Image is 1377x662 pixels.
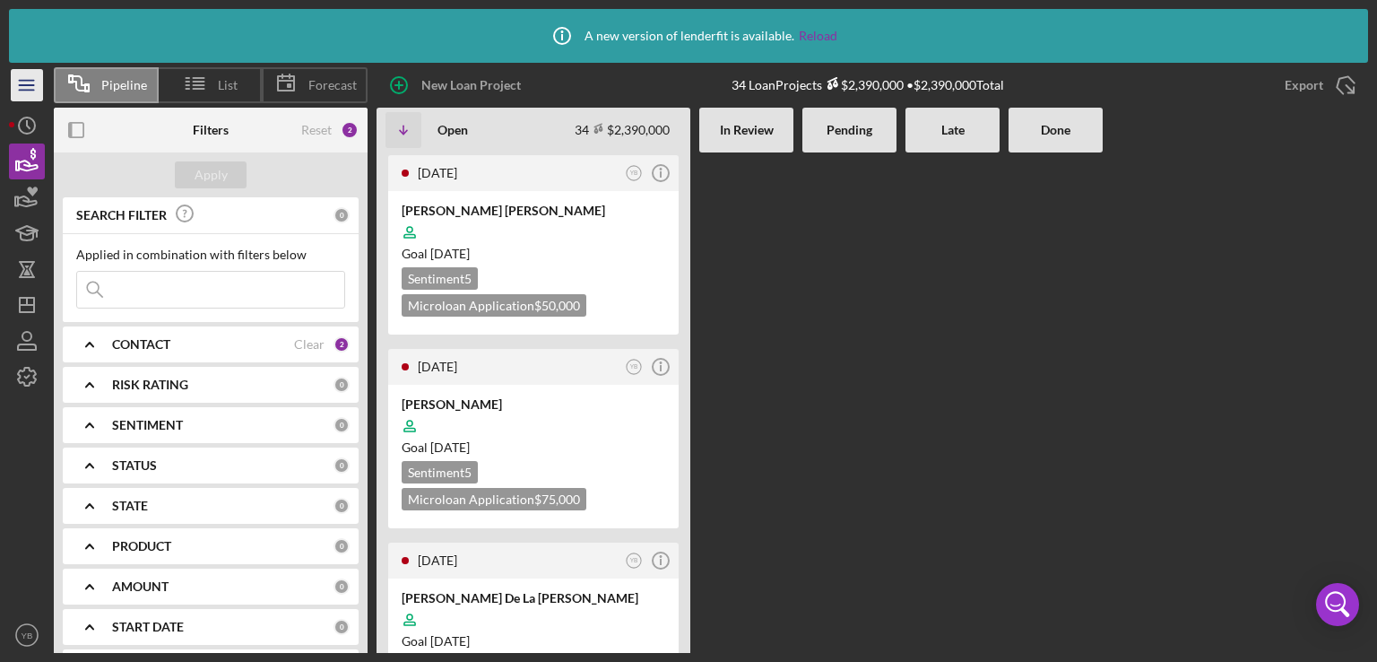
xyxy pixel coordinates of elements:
span: Forecast [308,78,357,92]
div: Reset [301,123,332,137]
text: YB [630,363,638,370]
b: Late [941,123,965,137]
b: STATE [112,499,148,513]
div: 0 [333,619,350,635]
div: 2 [341,121,359,139]
div: Open Intercom Messenger [1316,583,1359,626]
span: Goal [402,440,470,455]
text: YB [22,631,33,640]
text: YB [630,170,638,176]
span: Goal [402,633,470,649]
b: Pending [827,123,872,137]
time: 2025-08-07 17:57 [418,165,457,180]
b: CONTACT [112,337,170,352]
div: New Loan Project [421,67,521,103]
time: 2025-08-07 12:50 [418,359,457,374]
span: Pipeline [101,78,147,92]
time: 10/05/2025 [430,440,470,455]
b: SEARCH FILTER [76,208,167,222]
div: Applied in combination with filters below [76,248,345,262]
time: 09/28/2025 [430,246,470,261]
div: Clear [294,337,325,352]
div: Sentiment 5 [402,267,478,290]
div: 0 [333,538,350,554]
button: New Loan Project [377,67,539,103]
div: Export [1285,67,1323,103]
div: 0 [333,579,350,595]
a: Reload [799,29,837,43]
div: [PERSON_NAME] [402,396,665,414]
time: 2025-08-06 19:06 [418,553,457,568]
b: AMOUNT [112,579,169,594]
button: YB [622,161,646,186]
time: 09/20/2025 [430,633,470,649]
b: Open [437,123,468,137]
div: Apply [195,161,228,188]
div: [PERSON_NAME] De La [PERSON_NAME] [402,589,665,607]
button: YB [9,617,45,653]
button: Apply [175,161,247,188]
span: List [218,78,238,92]
div: 0 [333,207,350,223]
div: $2,390,000 [822,77,904,92]
div: 0 [333,457,350,474]
div: 2 [333,336,350,353]
a: [DATE]YB[PERSON_NAME] [PERSON_NAME]Goal [DATE]Sentiment5Microloan Application$50,000 [385,152,681,337]
b: Done [1041,123,1070,137]
div: Microloan Application $50,000 [402,294,586,317]
text: YB [630,557,638,563]
div: 0 [333,498,350,514]
b: STATUS [112,458,157,473]
div: Sentiment 5 [402,461,478,483]
div: 34 Loan Projects • $2,390,000 Total [732,77,1004,92]
div: 0 [333,417,350,433]
span: Goal [402,246,470,261]
div: [PERSON_NAME] [PERSON_NAME] [402,202,665,220]
button: YB [622,355,646,379]
div: 34 $2,390,000 [575,122,670,137]
b: RISK RATING [112,378,188,392]
b: START DATE [112,620,184,634]
b: Filters [193,123,229,137]
div: Microloan Application $75,000 [402,488,586,510]
div: 0 [333,377,350,393]
b: PRODUCT [112,539,171,553]
b: SENTIMENT [112,418,183,432]
a: [DATE]YB[PERSON_NAME]Goal [DATE]Sentiment5Microloan Application$75,000 [385,346,681,531]
b: In Review [720,123,774,137]
button: Export [1267,67,1368,103]
button: YB [622,549,646,573]
div: A new version of lenderfit is available. [540,13,837,58]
